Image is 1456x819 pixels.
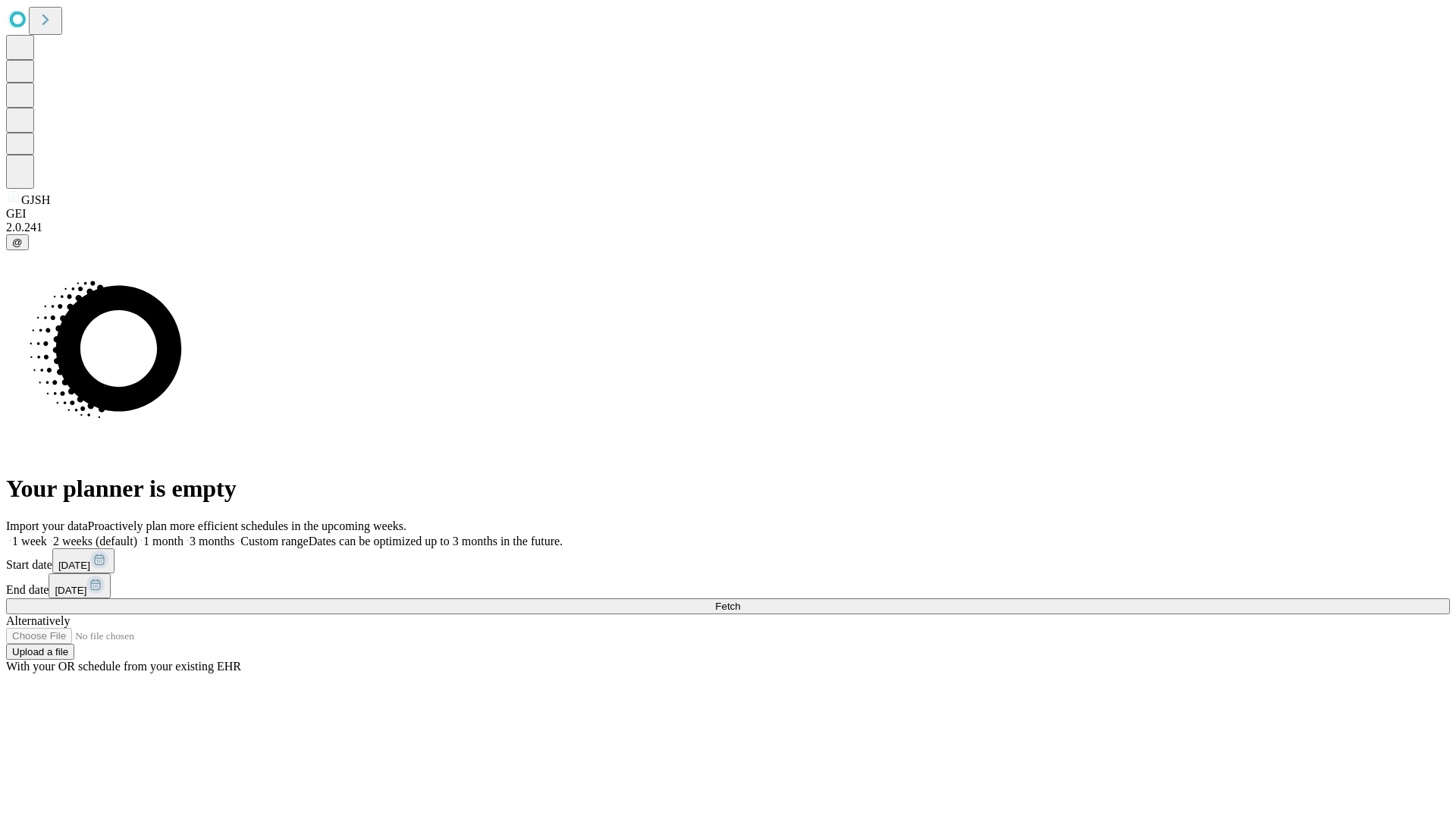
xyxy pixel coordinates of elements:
span: Fetch [715,601,740,612]
span: Proactively plan more efficient schedules in the upcoming weeks. [88,519,406,532]
div: End date [6,573,1450,598]
span: @ [12,237,23,248]
button: [DATE] [52,548,115,573]
span: Alternatively [6,614,70,627]
span: [DATE] [55,585,86,596]
span: 2 weeks (default) [53,535,137,548]
span: With your OR schedule from your existing EHR [6,660,241,673]
button: [DATE] [49,573,111,598]
span: 1 week [12,535,47,548]
button: Fetch [6,598,1450,614]
div: Start date [6,548,1450,573]
span: [DATE] [58,560,90,571]
span: GJSH [21,193,50,206]
span: Dates can be optimized up to 3 months in the future. [309,535,563,548]
span: Custom range [240,535,308,548]
div: 2.0.241 [6,221,1450,234]
div: GEI [6,207,1450,221]
span: 1 month [143,535,184,548]
h1: Your planner is empty [6,475,1450,503]
button: Upload a file [6,644,74,660]
span: 3 months [190,535,234,548]
button: @ [6,234,29,250]
span: Import your data [6,519,88,532]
